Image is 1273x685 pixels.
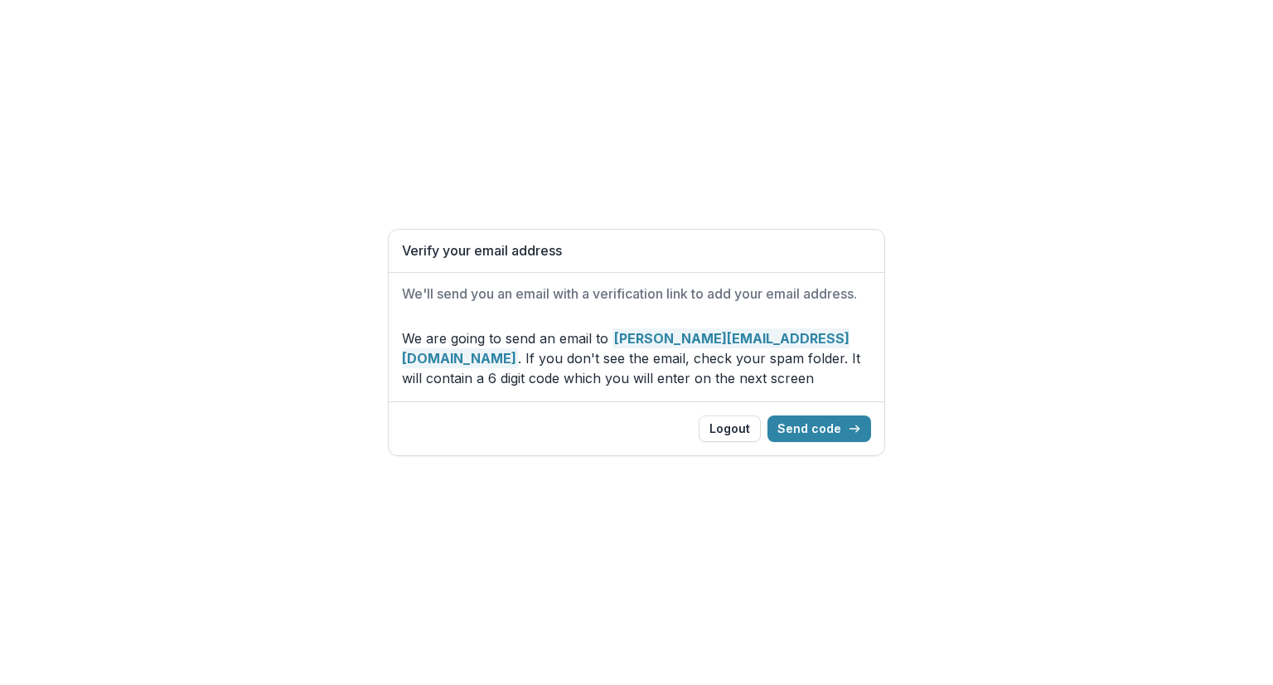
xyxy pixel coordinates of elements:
button: Send code [767,415,871,442]
h2: We'll send you an email with a verification link to add your email address. [402,286,871,302]
p: We are going to send an email to . If you don't see the email, check your spam folder. It will co... [402,328,871,388]
strong: [PERSON_NAME][EMAIL_ADDRESS][DOMAIN_NAME] [402,328,849,368]
button: Logout [699,415,761,442]
h1: Verify your email address [402,243,871,259]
